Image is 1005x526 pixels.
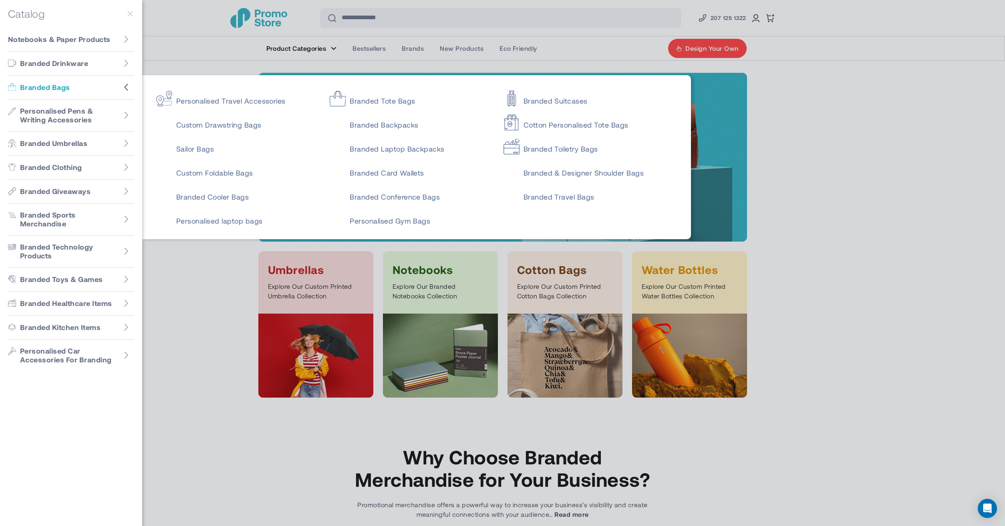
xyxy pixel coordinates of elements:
[330,113,489,129] a: Branded Backpacks
[330,209,503,225] a: Personalised Gym Bags
[8,180,134,204] a: Go to Branded Giveaways
[8,316,134,340] a: Go to Branded Kitchen Items
[504,185,663,201] a: Branded Travel Bags
[8,28,134,52] a: Go to Notebooks & Paper Products
[330,161,489,177] a: Branded Card Wallets
[8,8,44,20] h5: Catalog
[8,156,134,180] a: Go to Branded Clothing
[8,35,110,44] span: Notebooks & Paper Products
[8,132,134,156] a: Go to Branded Umbrellas
[20,346,118,364] span: Personalised Car Accessories For Branding
[20,323,101,332] span: Branded Kitchen Items
[504,161,663,177] a: Branded & Designer Shoulder Bags
[20,210,118,228] span: Branded Sports Merchandise
[330,185,489,201] a: Branded Conference Bags
[330,137,489,153] a: Branded Laptop Backpacks
[20,59,88,68] span: Branded Drinkware
[156,185,316,201] a: Branded Cooler Bags
[20,275,103,284] span: Branded Toys & Games
[20,83,70,92] span: Branded Bags
[978,499,997,518] div: Open Intercom Messenger
[8,52,134,76] a: Go to Branded Drinkware
[20,139,87,148] span: Branded Umbrellas
[20,163,82,172] span: Branded Clothing
[330,89,489,105] a: Branded Tote Bags
[8,292,134,316] a: Go to Branded Healthcare Items
[20,106,118,124] span: Personalised Pens & Writing Accessories
[8,340,134,371] a: Go to Personalised Car Accessories For Branding
[504,113,663,129] a: Cotton Personalised Tote Bags
[8,76,134,100] a: Go to Branded Bags
[8,268,134,292] a: Go to Branded Toys & Games
[156,137,316,153] a: Sailor Bags
[20,187,91,196] span: Branded Giveaways
[156,161,316,177] a: Custom Foldable Bags
[20,299,112,308] span: Branded Healthcare Items
[8,100,134,132] a: Go to Personalised Pens & Writing Accessories
[504,89,663,105] a: Branded Suitcases
[156,113,316,129] a: Custom Drawstring Bags
[8,236,134,268] a: Go to Branded Technology Products
[20,242,118,260] span: Branded Technology Products
[504,137,663,153] a: Branded Toiletry Bags
[8,204,134,236] a: Go to Branded Sports Merchandise
[156,89,316,105] a: Personalised Travel Accessories
[156,209,316,225] a: Personalised laptop bags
